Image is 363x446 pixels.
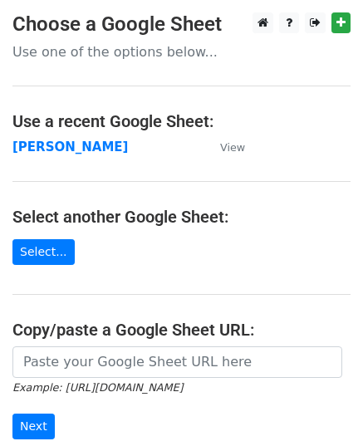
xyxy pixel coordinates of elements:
[12,207,351,227] h4: Select another Google Sheet:
[12,239,75,265] a: Select...
[12,414,55,439] input: Next
[12,140,128,154] a: [PERSON_NAME]
[12,111,351,131] h4: Use a recent Google Sheet:
[220,141,245,154] small: View
[12,381,183,394] small: Example: [URL][DOMAIN_NAME]
[12,43,351,61] p: Use one of the options below...
[204,140,245,154] a: View
[12,12,351,37] h3: Choose a Google Sheet
[12,346,342,378] input: Paste your Google Sheet URL here
[12,320,351,340] h4: Copy/paste a Google Sheet URL:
